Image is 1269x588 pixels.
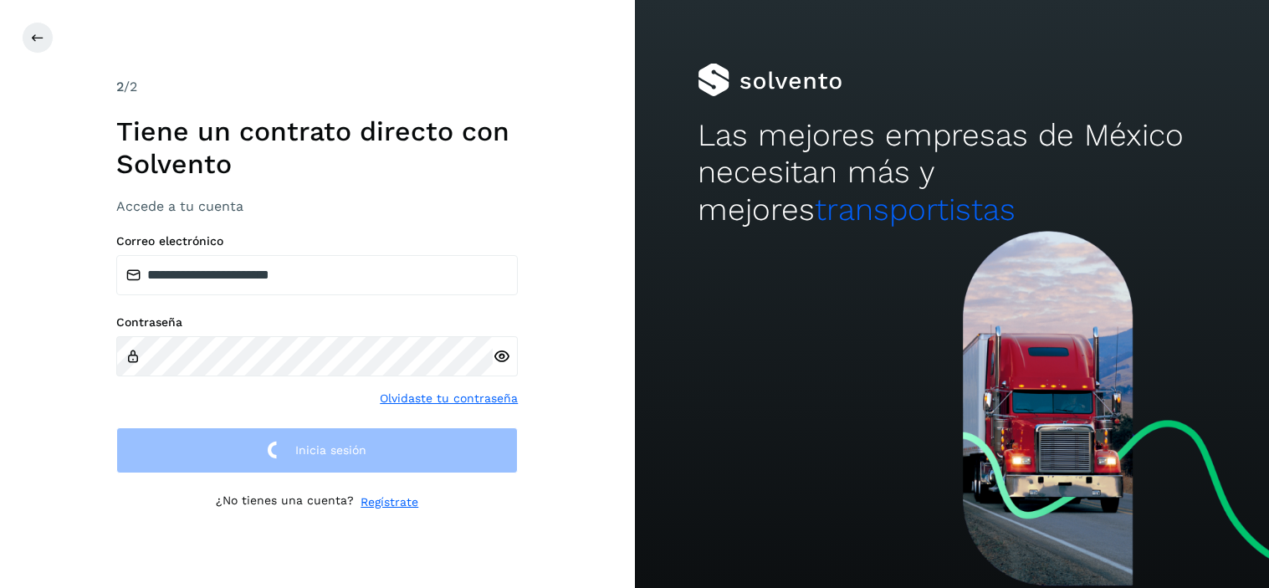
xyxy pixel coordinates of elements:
[216,493,354,511] p: ¿No tienes una cuenta?
[815,192,1016,228] span: transportistas
[698,117,1205,228] h2: Las mejores empresas de México necesitan más y mejores
[116,234,518,248] label: Correo electrónico
[295,444,366,456] span: Inicia sesión
[380,390,518,407] a: Olvidaste tu contraseña
[116,198,518,214] h3: Accede a tu cuenta
[116,315,518,330] label: Contraseña
[116,427,518,473] button: Inicia sesión
[116,79,124,95] span: 2
[116,77,518,97] div: /2
[116,115,518,180] h1: Tiene un contrato directo con Solvento
[361,493,418,511] a: Regístrate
